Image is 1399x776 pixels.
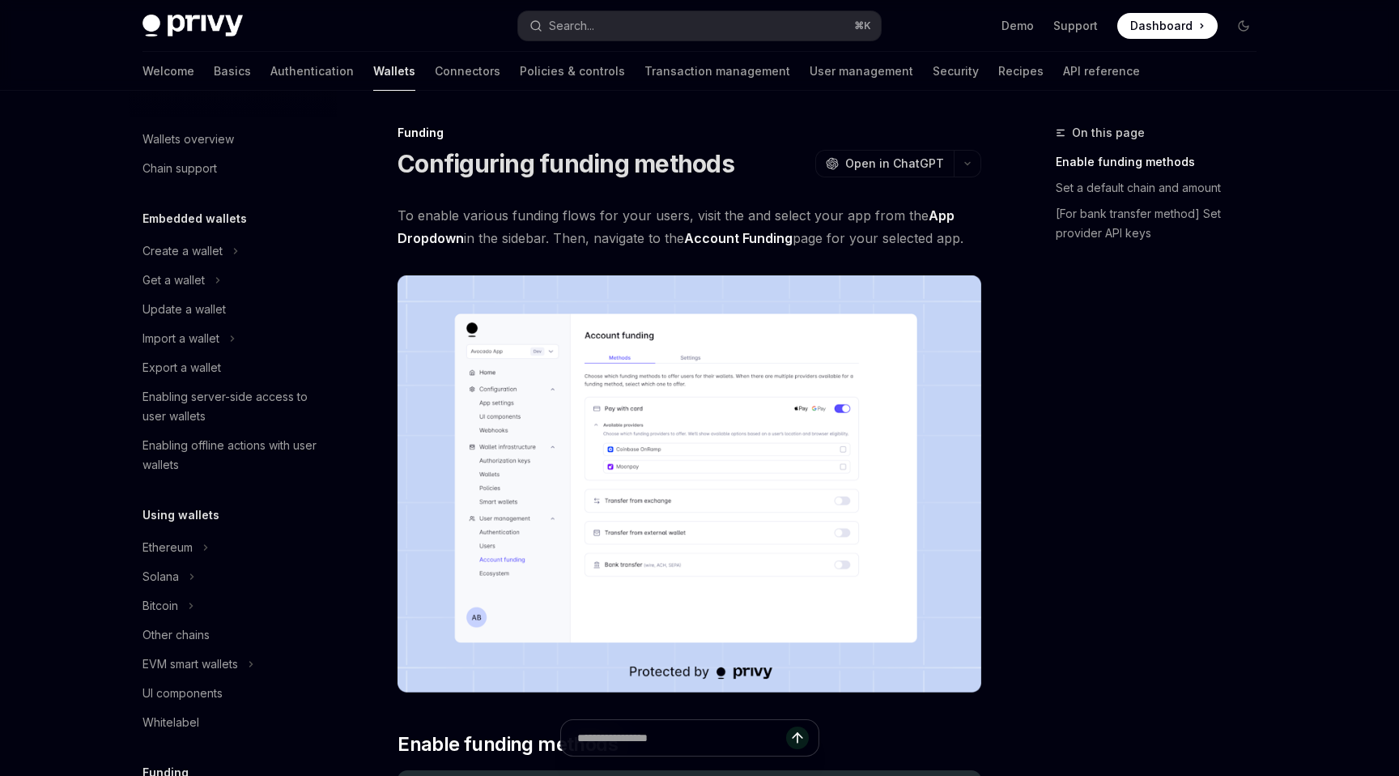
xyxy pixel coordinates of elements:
[644,52,790,91] a: Transaction management
[130,679,337,708] a: UI components
[1117,13,1218,39] a: Dashboard
[398,149,734,178] h1: Configuring funding methods
[142,713,199,732] div: Whitelabel
[142,684,223,703] div: UI components
[933,52,979,91] a: Security
[142,567,179,586] div: Solana
[1231,13,1257,39] button: Toggle dark mode
[1130,18,1193,34] span: Dashboard
[1053,18,1098,34] a: Support
[130,431,337,480] a: Enabling offline actions with user wallets
[130,708,337,737] a: Whitelabel
[398,204,981,249] span: To enable various funding flows for your users, visit the and select your app from the in the sid...
[1056,201,1269,246] a: [For bank transfer method] Set provider API keys
[1072,123,1145,143] span: On this page
[130,353,337,382] a: Export a wallet
[398,125,981,141] div: Funding
[142,358,221,377] div: Export a wallet
[398,275,981,693] img: Fundingupdate PNG
[142,505,219,525] h5: Using wallets
[142,271,205,290] div: Get a wallet
[214,52,251,91] a: Basics
[142,15,243,37] img: dark logo
[270,52,354,91] a: Authentication
[142,300,226,319] div: Update a wallet
[549,16,594,36] div: Search...
[854,19,871,32] span: ⌘ K
[810,52,913,91] a: User management
[142,130,234,149] div: Wallets overview
[142,387,327,426] div: Enabling server-side access to user wallets
[142,52,194,91] a: Welcome
[520,52,625,91] a: Policies & controls
[435,52,500,91] a: Connectors
[130,154,337,183] a: Chain support
[518,11,881,41] button: Search...⌘K
[998,52,1044,91] a: Recipes
[815,150,954,177] button: Open in ChatGPT
[142,329,219,348] div: Import a wallet
[684,230,793,247] a: Account Funding
[130,125,337,154] a: Wallets overview
[130,382,337,431] a: Enabling server-side access to user wallets
[142,654,238,674] div: EVM smart wallets
[130,620,337,650] a: Other chains
[1056,149,1269,175] a: Enable funding methods
[142,596,178,616] div: Bitcoin
[142,241,223,261] div: Create a wallet
[1056,175,1269,201] a: Set a default chain and amount
[142,625,210,645] div: Other chains
[786,727,809,749] button: Send message
[373,52,415,91] a: Wallets
[1001,18,1034,34] a: Demo
[130,295,337,324] a: Update a wallet
[142,436,327,475] div: Enabling offline actions with user wallets
[142,209,247,228] h5: Embedded wallets
[845,156,944,172] span: Open in ChatGPT
[142,159,217,178] div: Chain support
[1063,52,1140,91] a: API reference
[142,538,193,557] div: Ethereum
